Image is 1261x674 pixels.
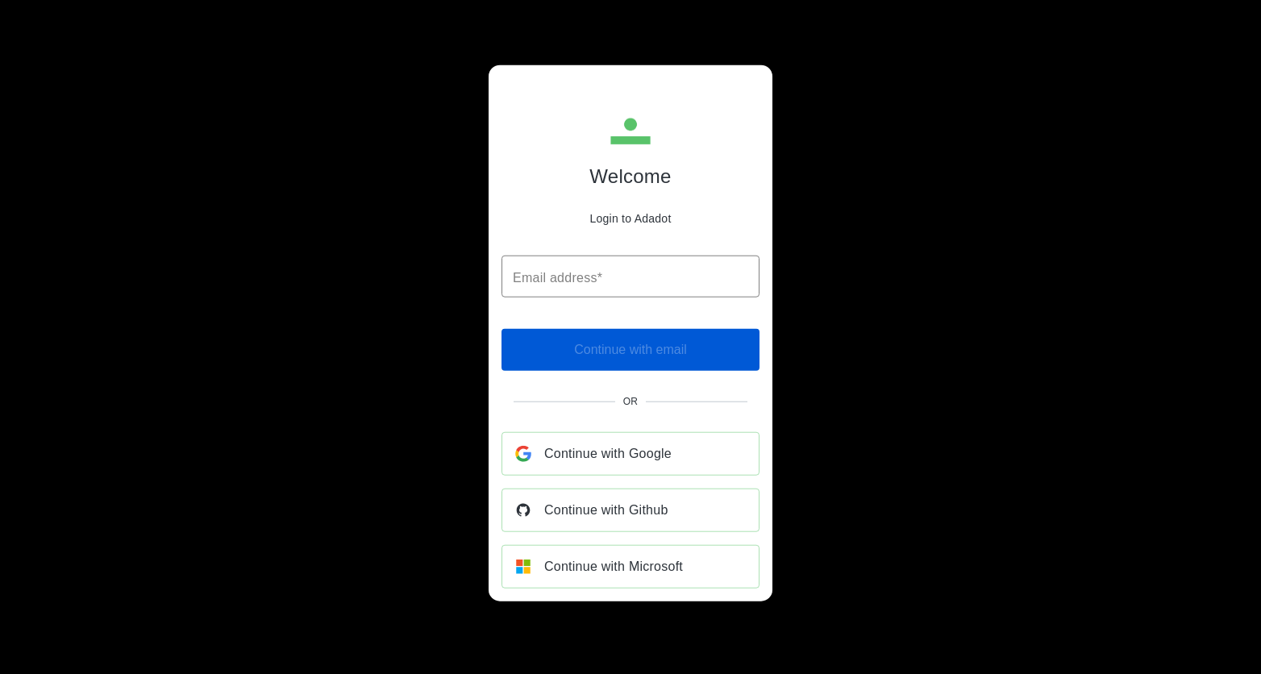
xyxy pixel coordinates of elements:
p: Login to Adadot [589,212,671,225]
img: Adadot [610,110,651,152]
div: Adadot [534,110,727,236]
span: Continue with Github [544,498,668,521]
a: Continue with Github [501,488,760,531]
span: Continue with Microsoft [544,555,683,577]
a: Continue with Microsoft [501,544,760,588]
span: Enter an email to continue [501,328,760,370]
span: Or [623,395,639,406]
span: Continue with Google [544,442,672,464]
h1: Welcome [589,165,671,188]
a: Continue with Google [501,431,760,475]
